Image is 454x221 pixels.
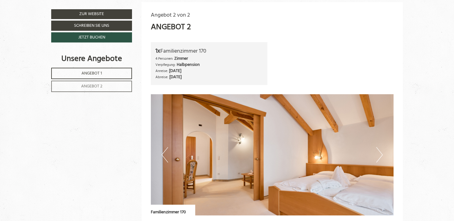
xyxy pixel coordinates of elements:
button: Next [376,147,383,163]
span: Angebot 1 [81,70,102,77]
b: Halbpension [177,61,200,68]
img: image [151,94,394,215]
small: Verpflegung: [155,62,176,68]
span: Angebot 2 [81,83,102,90]
a: Schreiben Sie uns [51,21,132,31]
b: Zimmer [174,55,188,62]
b: [DATE] [169,74,182,81]
button: Previous [162,147,168,163]
b: 1x [155,46,160,56]
span: Angebot 2 von 2 [151,11,190,20]
a: Zur Website [51,9,132,19]
b: [DATE] [169,67,181,74]
div: Familienzimmer 170 [155,47,263,56]
div: Angebot 2 [151,22,191,33]
small: Anreise: [155,68,168,74]
small: 4 Personen: [155,56,173,62]
small: Abreise: [155,74,168,80]
div: Unsere Angebote [51,53,132,65]
a: Jetzt buchen [51,32,132,42]
div: Familienzimmer 170 [151,205,195,215]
